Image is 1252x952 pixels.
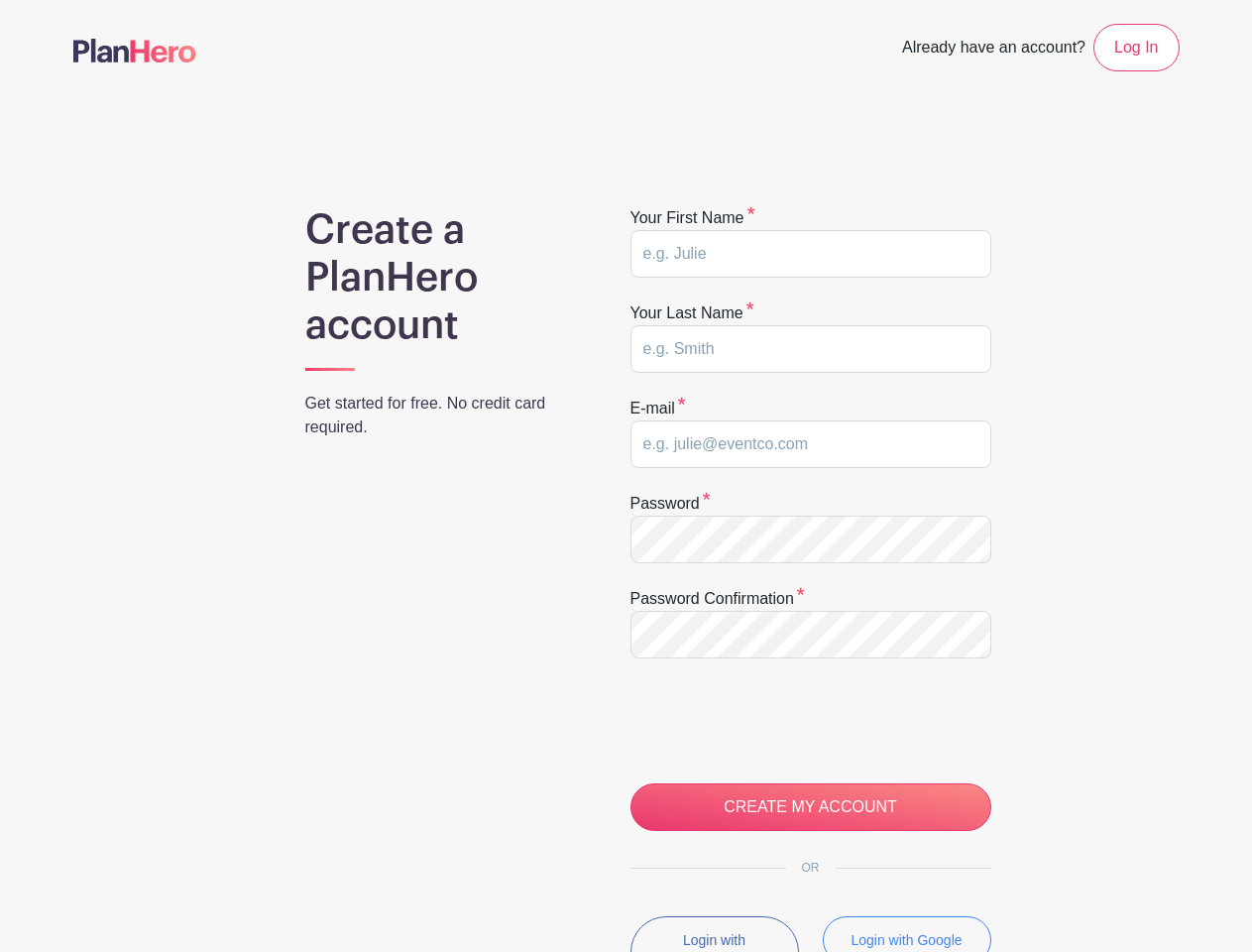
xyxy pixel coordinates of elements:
span: Already have an account? [902,28,1085,71]
iframe: reCAPTCHA [630,682,932,760]
img: logo-507f7623f17ff9eddc593b1ce0a138ce2505c220e1c5a4e2b4648c50719b7d32.svg [73,39,196,62]
h1: Create a PlanHero account [305,206,579,349]
label: E-mail [630,397,686,420]
input: CREATE MY ACCOUNT [630,783,991,831]
input: e.g. julie@eventco.com [630,420,991,468]
label: Your first name [630,206,755,230]
input: e.g. Julie [630,230,991,278]
input: e.g. Smith [630,325,991,373]
label: Password confirmation [630,587,805,611]
p: Get started for free. No credit card required. [305,392,579,439]
small: Login with Google [851,932,962,948]
span: OR [786,861,836,875]
label: Your last name [630,301,754,325]
label: Password [630,492,711,516]
a: Log In [1093,24,1179,71]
